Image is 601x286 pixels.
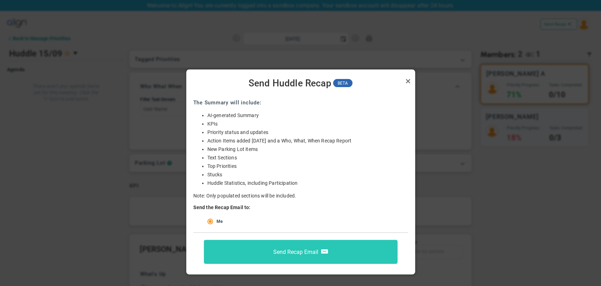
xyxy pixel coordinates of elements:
button: Send Recap Email [204,240,397,264]
span: Send Recap Email [273,249,318,255]
span: BETA [333,79,353,87]
li: Text Sections [207,154,408,161]
span: Send Huddle Recap [249,78,331,89]
p: Note: Only populated sections will be included. [193,192,408,199]
h3: The Summary will include: [193,99,408,107]
li: Action Items added [DATE] and a Who, What, When Recap Report [207,138,408,144]
li: Huddle Statistics, including Participation [207,180,408,187]
li: New Parking Lot items [207,146,408,153]
li: Top Priorities [207,163,408,170]
li: Priority status and updates [207,129,408,136]
h4: Send the Recap Email to: [193,204,408,211]
a: Close [404,77,412,85]
li: AI-generated Summary [207,112,408,119]
label: Me [217,219,223,224]
li: KPIs [207,121,408,127]
li: Stucks [207,171,408,178]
